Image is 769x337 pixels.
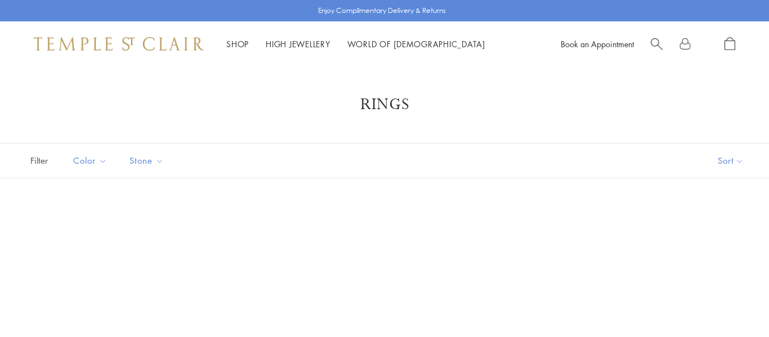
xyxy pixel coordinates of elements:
[226,38,249,50] a: ShopShop
[725,37,735,51] a: Open Shopping Bag
[651,37,663,51] a: Search
[124,154,172,168] span: Stone
[347,38,485,50] a: World of [DEMOGRAPHIC_DATA]World of [DEMOGRAPHIC_DATA]
[121,148,172,173] button: Stone
[65,148,115,173] button: Color
[266,38,330,50] a: High JewelleryHigh Jewellery
[45,95,724,115] h1: Rings
[692,143,769,178] button: Show sort by
[68,154,115,168] span: Color
[318,5,446,16] p: Enjoy Complimentary Delivery & Returns
[561,38,634,50] a: Book an Appointment
[226,37,485,51] nav: Main navigation
[34,37,204,51] img: Temple St. Clair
